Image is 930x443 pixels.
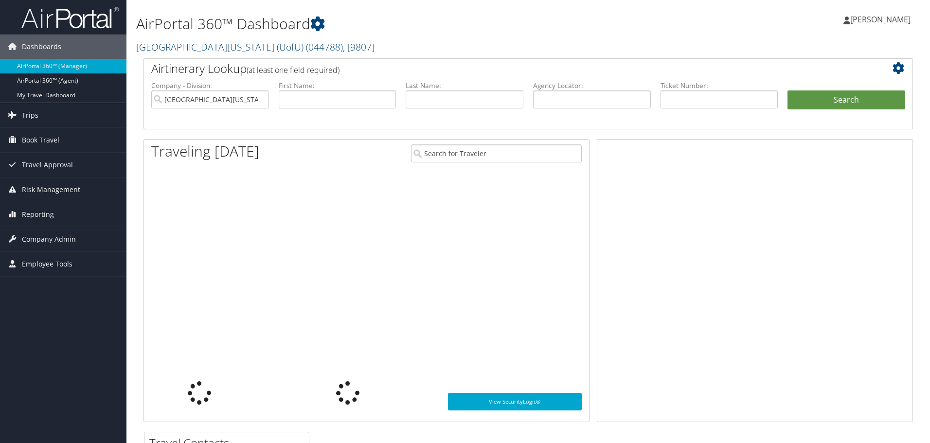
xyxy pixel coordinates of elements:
input: Search for Traveler [411,144,582,162]
span: (at least one field required) [247,65,340,75]
label: First Name: [279,81,396,90]
a: [PERSON_NAME] [843,5,920,34]
span: Employee Tools [22,252,72,276]
span: Book Travel [22,128,59,152]
h1: Traveling [DATE] [151,141,259,161]
a: View SecurityLogic® [448,393,582,410]
label: Company - Division: [151,81,269,90]
span: Travel Approval [22,153,73,177]
h1: AirPortal 360™ Dashboard [136,14,659,34]
a: [GEOGRAPHIC_DATA][US_STATE] (UofU) [136,40,375,53]
label: Agency Locator: [533,81,651,90]
h2: Airtinerary Lookup [151,60,841,77]
span: ( 044788 ) [306,40,343,53]
span: Company Admin [22,227,76,251]
span: Reporting [22,202,54,227]
label: Ticket Number: [661,81,778,90]
span: [PERSON_NAME] [850,14,911,25]
button: Search [787,90,905,110]
span: Risk Management [22,177,80,202]
span: Dashboards [22,35,61,59]
span: , [ 9807 ] [343,40,375,53]
span: Trips [22,103,38,127]
img: airportal-logo.png [21,6,119,29]
label: Last Name: [406,81,523,90]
